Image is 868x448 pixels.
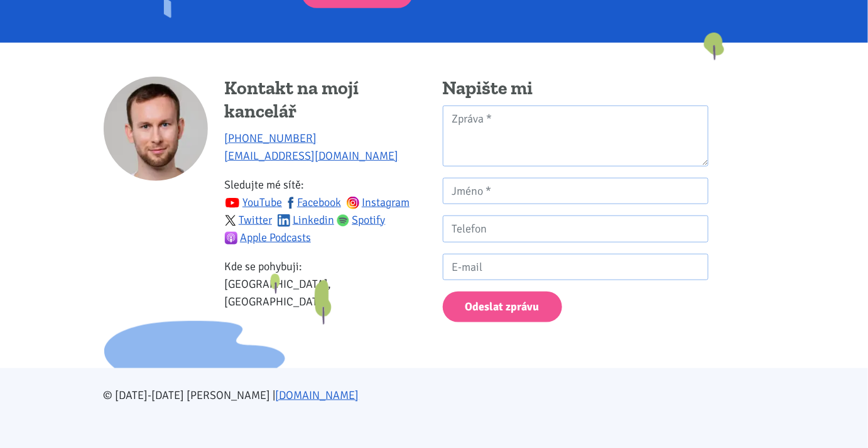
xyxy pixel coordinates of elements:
h4: Napište mi [443,77,708,101]
p: Kde se pohybuji: [GEOGRAPHIC_DATA], [GEOGRAPHIC_DATA] [225,258,426,310]
a: Spotify [337,213,386,227]
img: Tomáš Kučera [104,77,208,181]
input: Telefon [443,216,708,243]
img: spotify.png [337,214,349,227]
a: Facebook [285,195,341,209]
p: Sledujte mé sítě: [225,176,426,246]
img: twitter.svg [225,215,236,226]
input: Jméno * [443,178,708,205]
a: [DOMAIN_NAME] [276,388,359,402]
img: youtube.svg [225,195,240,210]
h4: Kontakt na mojí kancelář [225,77,426,124]
img: ig.svg [347,197,359,209]
img: fb.svg [285,197,297,209]
a: [PHONE_NUMBER] [225,131,317,145]
input: E-mail [443,254,708,281]
img: apple-podcasts.png [225,232,237,244]
a: [EMAIL_ADDRESS][DOMAIN_NAME] [225,149,399,163]
a: Apple Podcasts [225,231,312,244]
form: Kontaktní formulář [443,106,708,322]
a: YouTube [225,195,283,209]
a: Twitter [225,213,273,227]
div: © [DATE]-[DATE] [PERSON_NAME] | [95,386,773,404]
img: linkedin.svg [278,214,290,227]
a: Instagram [347,195,410,209]
button: Odeslat zprávu [443,292,562,322]
a: Linkedin [278,213,335,227]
